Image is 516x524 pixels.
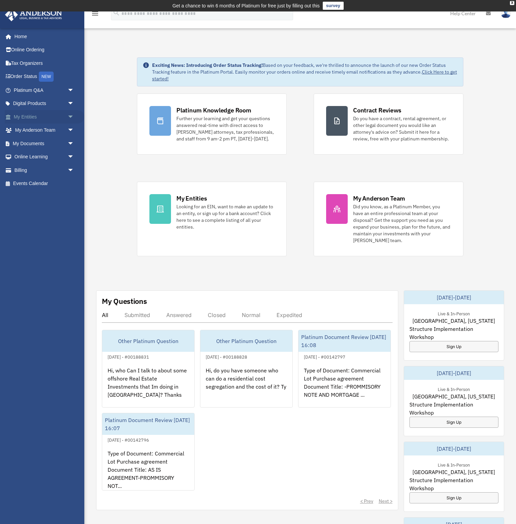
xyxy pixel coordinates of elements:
[102,444,194,497] div: Type of Document: Commercial Lot Purchase agreement Document Title: AS IS AGREEMENT-PROMMISORY NO...
[172,2,320,10] div: Get a chance to win 6 months of Platinum for free just by filling out this
[298,330,391,352] div: Platinum Document Review [DATE] 16:08
[5,97,84,110] a: Digital Productsarrow_drop_down
[314,182,463,256] a: My Anderson Team Did you know, as a Platinum Member, you have an entire professional team at your...
[404,291,504,304] div: [DATE]-[DATE]
[412,317,495,325] span: [GEOGRAPHIC_DATA], [US_STATE]
[102,361,194,414] div: Hi, who Can I talk to about some offshore Real Estate Investments that Im doing in [GEOGRAPHIC_DA...
[298,361,391,414] div: Type of Document: Commercial Lot Purchase agreement Document Title: -PROMMISORY NOTE AND MORTGAGE...
[5,163,84,177] a: Billingarrow_drop_down
[432,385,475,392] div: Live & In-Person
[200,330,293,408] a: Other Platinum Question[DATE] - #00188828Hi, do you have someone who can do a residential cost se...
[5,43,84,57] a: Online Ordering
[67,97,81,111] span: arrow_drop_down
[353,194,405,203] div: My Anderson Team
[510,1,514,5] div: close
[137,182,287,256] a: My Entities Looking for an EIN, want to make an update to an entity, or sign up for a bank accoun...
[91,12,99,18] a: menu
[152,62,458,82] div: Based on your feedback, we're thrilled to announce the launch of our new Order Status Tracking fe...
[200,353,253,360] div: [DATE] - #00188828
[5,137,84,150] a: My Documentsarrow_drop_down
[152,62,263,68] strong: Exciting News: Introducing Order Status Tracking!
[208,312,226,318] div: Closed
[137,94,287,155] a: Platinum Knowledge Room Further your learning and get your questions answered real-time with dire...
[200,330,292,352] div: Other Platinum Question
[277,312,302,318] div: Expedited
[5,56,84,70] a: Tax Organizers
[152,69,457,82] a: Click Here to get started!
[404,366,504,380] div: [DATE]-[DATE]
[409,341,499,352] a: Sign Up
[5,110,84,124] a: My Entitiesarrow_drop_down
[67,83,81,97] span: arrow_drop_down
[298,353,351,360] div: [DATE] - #00142797
[91,9,99,18] i: menu
[409,476,499,492] span: Structure Implementation Workshop
[501,8,511,18] img: User Pic
[166,312,192,318] div: Answered
[102,330,194,352] div: Other Platinum Question
[3,8,64,21] img: Anderson Advisors Platinum Portal
[113,9,120,17] i: search
[102,330,195,408] a: Other Platinum Question[DATE] - #00188831Hi, who Can I talk to about some offshore Real Estate In...
[39,72,54,82] div: NEW
[412,468,495,476] span: [GEOGRAPHIC_DATA], [US_STATE]
[102,296,147,306] div: My Questions
[409,492,499,503] a: Sign Up
[353,115,451,142] div: Do you have a contract, rental agreement, or other legal document you would like an attorney's ad...
[5,30,81,43] a: Home
[176,106,251,114] div: Platinum Knowledge Room
[5,70,84,84] a: Order StatusNEW
[432,310,475,317] div: Live & In-Person
[298,330,391,408] a: Platinum Document Review [DATE] 16:08[DATE] - #00142797Type of Document: Commercial Lot Purchase ...
[67,137,81,151] span: arrow_drop_down
[67,124,81,137] span: arrow_drop_down
[124,312,150,318] div: Submitted
[102,413,195,491] a: Platinum Document Review [DATE] 16:07[DATE] - #00142796Type of Document: Commercial Lot Purchase ...
[353,203,451,244] div: Did you know, as a Platinum Member, you have an entire professional team at your disposal? Get th...
[102,413,194,435] div: Platinum Document Review [DATE] 16:07
[176,203,274,230] div: Looking for an EIN, want to make an update to an entity, or sign up for a bank account? Click her...
[5,124,84,137] a: My Anderson Teamarrow_drop_down
[102,436,154,443] div: [DATE] - #00142796
[102,353,154,360] div: [DATE] - #00188831
[176,115,274,142] div: Further your learning and get your questions answered real-time with direct access to [PERSON_NAM...
[102,312,108,318] div: All
[242,312,260,318] div: Normal
[353,106,401,114] div: Contract Reviews
[314,94,463,155] a: Contract Reviews Do you have a contract, rental agreement, or other legal document you would like...
[412,392,495,400] span: [GEOGRAPHIC_DATA], [US_STATE]
[67,163,81,177] span: arrow_drop_down
[409,400,499,417] span: Structure Implementation Workshop
[432,461,475,468] div: Live & In-Person
[176,194,207,203] div: My Entities
[67,150,81,164] span: arrow_drop_down
[323,2,344,10] a: survey
[404,442,504,455] div: [DATE]-[DATE]
[409,325,499,341] span: Structure Implementation Workshop
[409,417,499,428] a: Sign Up
[67,110,81,124] span: arrow_drop_down
[5,83,84,97] a: Platinum Q&Aarrow_drop_down
[5,177,84,190] a: Events Calendar
[5,150,84,164] a: Online Learningarrow_drop_down
[200,361,292,414] div: Hi, do you have someone who can do a residential cost segregation and the cost of it? Ty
